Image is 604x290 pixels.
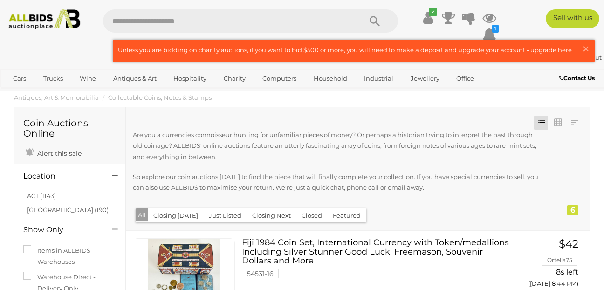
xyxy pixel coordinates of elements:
[23,118,116,138] h1: Coin Auctions Online
[14,94,99,101] a: Antiques, Art & Memorabilia
[148,208,204,223] button: Closing [DATE]
[218,71,252,86] a: Charity
[351,9,398,33] button: Search
[23,226,98,234] h4: Show Only
[492,25,499,33] i: 1
[74,71,102,86] a: Wine
[23,245,116,267] label: Items in ALLBIDS Warehouses
[136,208,148,222] button: All
[421,9,435,26] a: ✔
[27,206,109,214] a: [GEOGRAPHIC_DATA] (190)
[108,94,212,101] a: Collectable Coins, Notes & Stamps
[358,71,399,86] a: Industrial
[37,71,69,86] a: Trucks
[559,73,597,83] a: Contact Us
[5,9,85,29] img: Allbids.com.au
[107,71,163,86] a: Antiques & Art
[546,9,599,28] a: Sell with us
[7,71,32,86] a: Cars
[27,192,56,200] a: ACT (1143)
[450,71,480,86] a: Office
[327,208,366,223] button: Featured
[23,172,98,180] h4: Location
[35,149,82,158] span: Alert this sale
[7,86,38,102] a: Sports
[256,71,302,86] a: Computers
[582,40,590,58] span: ×
[308,71,353,86] a: Household
[296,208,328,223] button: Closed
[429,8,437,16] i: ✔
[43,86,122,102] a: [GEOGRAPHIC_DATA]
[247,208,296,223] button: Closing Next
[167,71,213,86] a: Hospitality
[559,237,578,250] span: $42
[23,145,84,159] a: Alert this sale
[559,75,595,82] b: Contact Us
[567,205,578,215] div: 6
[133,172,539,193] p: So explore our coin auctions [DATE] to find the piece that will finally complete your collection....
[133,130,539,162] p: Are you a currencies connoisseur hunting for unfamiliar pieces of money? Or perhaps a historian t...
[405,71,446,86] a: Jewellery
[482,26,496,43] a: 1
[203,208,247,223] button: Just Listed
